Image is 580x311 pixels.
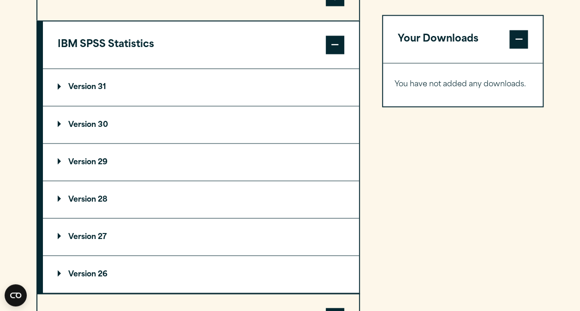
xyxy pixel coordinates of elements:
[43,144,359,180] summary: Version 29
[5,284,27,306] button: Open CMP widget
[58,270,108,278] p: Version 26
[58,84,106,91] p: Version 31
[58,121,108,128] p: Version 30
[58,196,108,203] p: Version 28
[43,21,359,68] button: IBM SPSS Statistics
[43,106,359,143] summary: Version 30
[43,181,359,218] summary: Version 28
[43,218,359,255] summary: Version 27
[383,63,543,106] div: Your Downloads
[43,68,359,293] div: IBM SPSS Statistics
[43,69,359,106] summary: Version 31
[383,16,543,63] button: Your Downloads
[58,158,108,166] p: Version 29
[43,256,359,293] summary: Version 26
[395,78,532,91] p: You have not added any downloads.
[58,233,107,240] p: Version 27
